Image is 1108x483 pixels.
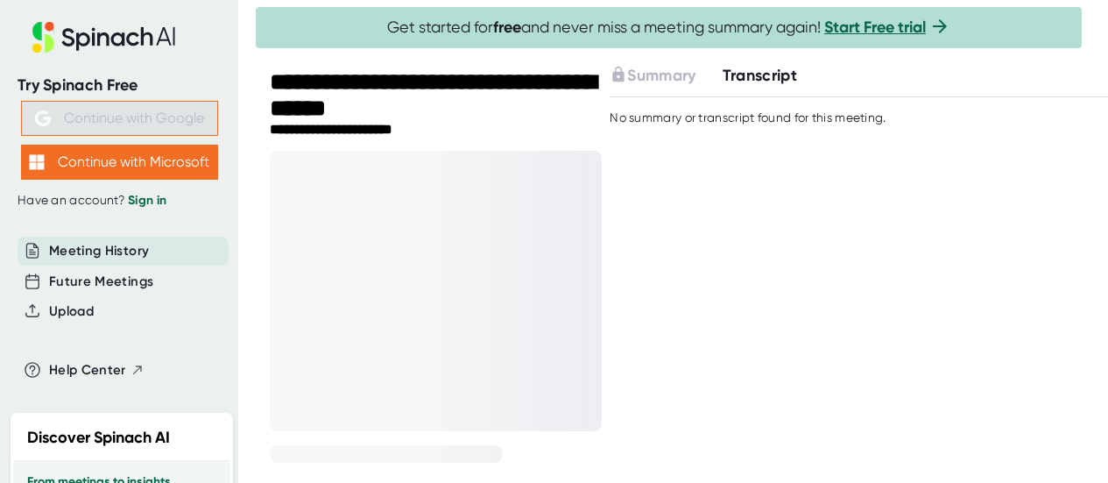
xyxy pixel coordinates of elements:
a: Start Free trial [824,18,926,37]
span: Transcript [723,66,798,85]
span: Get started for and never miss a meeting summary again! [387,18,950,38]
img: Aehbyd4JwY73AAAAAElFTkSuQmCC [35,110,51,126]
div: No summary or transcript found for this meeting. [610,110,886,126]
button: Meeting History [49,241,149,261]
button: Continue with Microsoft [21,145,218,180]
span: Summary [627,66,695,85]
b: free [493,18,521,37]
span: Help Center [49,360,126,380]
button: Transcript [723,64,798,88]
div: Try Spinach Free [18,75,221,96]
button: Summary [610,64,695,88]
h2: Discover Spinach AI [27,426,170,450]
button: Upload [49,302,94,322]
button: Future Meetings [49,272,153,292]
div: Have an account? [18,193,221,209]
button: Help Center [49,360,145,380]
button: Continue with Google [21,101,218,136]
div: Upgrade to access [610,64,722,88]
a: Sign in [128,193,166,208]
